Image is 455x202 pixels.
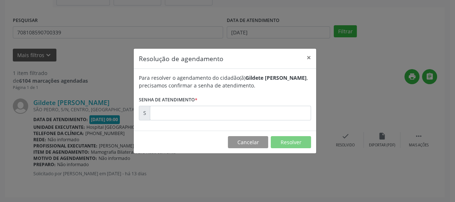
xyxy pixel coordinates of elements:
[139,106,150,120] div: S
[139,54,223,63] h5: Resolução de agendamento
[271,136,311,149] button: Resolver
[228,136,268,149] button: Cancelar
[139,94,197,106] label: Senha de atendimento
[302,49,316,67] button: Close
[245,74,307,81] b: Gildete [PERSON_NAME]
[139,74,311,89] div: Para resolver o agendamento do cidadão(ã) , precisamos confirmar a senha de atendimento.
